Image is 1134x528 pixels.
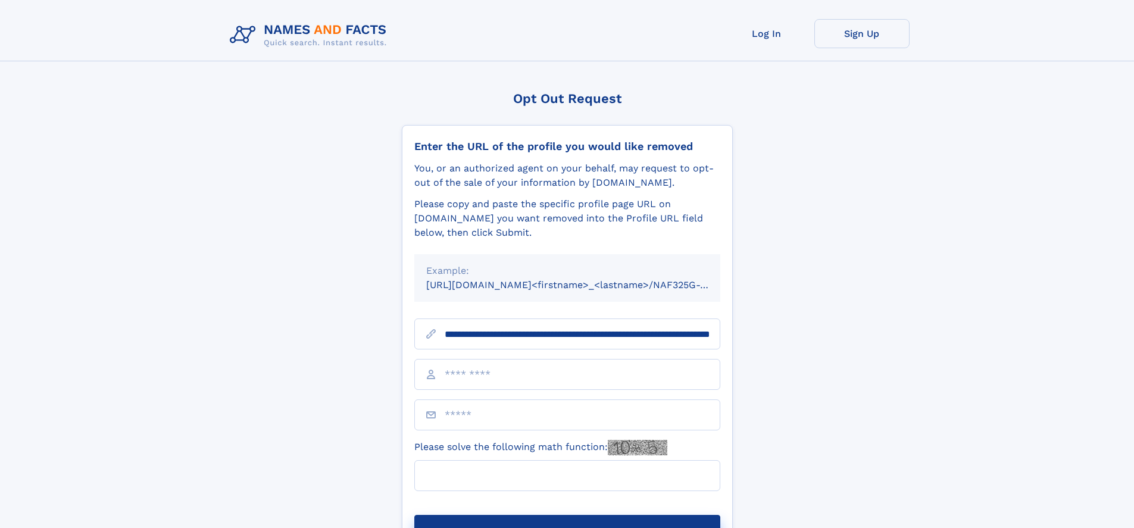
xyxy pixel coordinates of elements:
[426,279,743,290] small: [URL][DOMAIN_NAME]<firstname>_<lastname>/NAF325G-xxxxxxxx
[414,440,667,455] label: Please solve the following math function:
[402,91,733,106] div: Opt Out Request
[414,140,720,153] div: Enter the URL of the profile you would like removed
[225,19,396,51] img: Logo Names and Facts
[414,197,720,240] div: Please copy and paste the specific profile page URL on [DOMAIN_NAME] you want removed into the Pr...
[426,264,708,278] div: Example:
[414,161,720,190] div: You, or an authorized agent on your behalf, may request to opt-out of the sale of your informatio...
[719,19,814,48] a: Log In
[814,19,910,48] a: Sign Up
